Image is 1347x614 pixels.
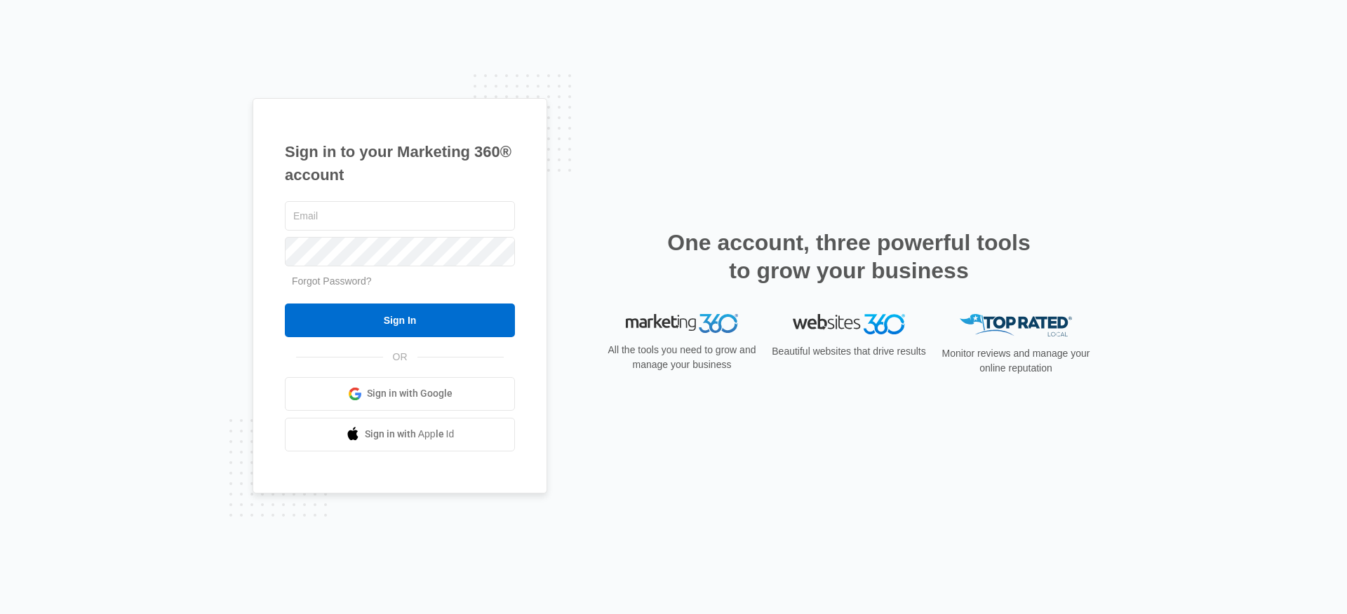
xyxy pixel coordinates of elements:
[770,344,927,359] p: Beautiful websites that drive results
[626,314,738,334] img: Marketing 360
[793,314,905,334] img: Websites 360
[292,275,372,287] a: Forgot Password?
[285,303,515,337] input: Sign In
[383,350,417,364] span: OR
[367,386,453,401] span: Sign in with Google
[285,201,515,231] input: Email
[960,314,1072,337] img: Top Rated Local
[285,377,515,411] a: Sign in with Google
[663,228,1035,285] h2: One account, three powerful tools to grow your business
[603,343,760,372] p: All the tools you need to grow and manage your business
[937,346,1094,376] p: Monitor reviews and manage your online reputation
[365,427,455,442] span: Sign in with Apple Id
[285,418,515,451] a: Sign in with Apple Id
[285,140,515,186] h1: Sign in to your Marketing 360® account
